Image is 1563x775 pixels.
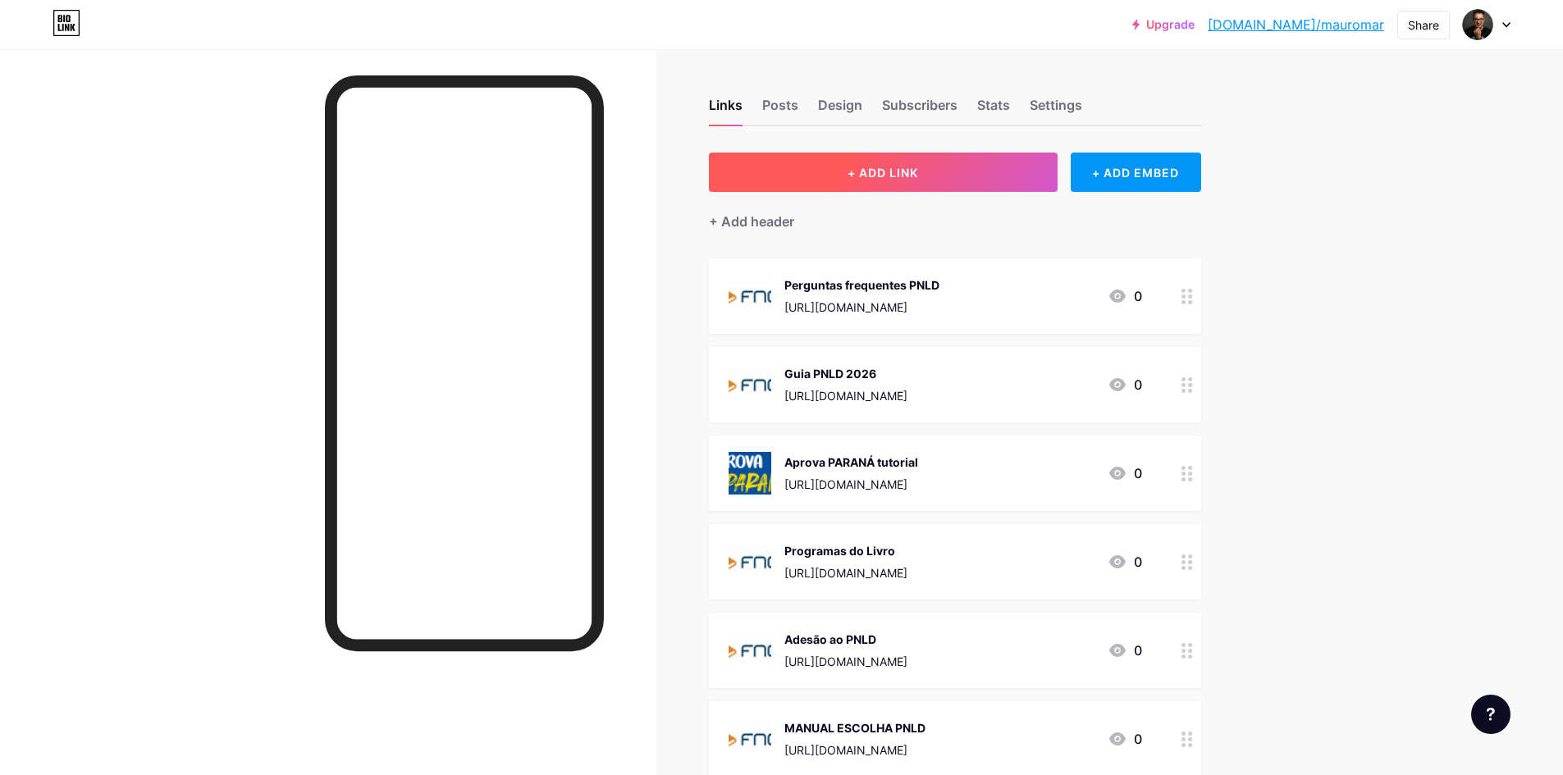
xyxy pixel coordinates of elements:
div: [URL][DOMAIN_NAME] [784,299,939,316]
div: [URL][DOMAIN_NAME] [784,476,918,493]
div: Aprova PARANÁ tutorial [784,454,918,471]
img: Perguntas frequentes PNLD [729,275,771,317]
img: Programas do Livro [729,540,771,583]
div: Guia PNLD 2026 [784,365,907,382]
div: Settings [1030,95,1082,125]
a: Upgrade [1132,18,1195,31]
span: + ADD LINK [848,166,918,180]
div: + ADD EMBED [1071,153,1201,192]
div: + Add header [709,212,794,231]
a: [DOMAIN_NAME]/mauromar [1208,15,1384,34]
div: Subscribers [882,95,957,125]
img: MANUAL ESCOLHA PNLD [729,718,771,760]
div: MANUAL ESCOLHA PNLD [784,719,925,736]
div: Posts [762,95,798,125]
img: Adesão ao PNLD [729,629,771,672]
button: + ADD LINK [709,153,1058,192]
img: MAURO MARTINS CARDOSO [1462,9,1493,40]
div: 0 [1108,286,1142,306]
div: 0 [1108,463,1142,483]
div: 0 [1108,375,1142,394]
img: Aprova PARANÁ tutorial [729,452,771,495]
div: Adesão ao PNLD [784,631,907,648]
div: [URL][DOMAIN_NAME] [784,564,907,581]
div: 0 [1108,729,1142,749]
div: Perguntas frequentes PNLD [784,276,939,294]
div: 0 [1108,641,1142,660]
div: Links [709,95,743,125]
img: Guia PNLD 2026 [729,363,771,406]
div: Share [1408,16,1439,34]
div: [URL][DOMAIN_NAME] [784,387,907,404]
div: [URL][DOMAIN_NAME] [784,653,907,670]
div: Design [818,95,862,125]
div: 0 [1108,552,1142,572]
div: [URL][DOMAIN_NAME] [784,741,925,759]
div: Programas do Livro [784,542,907,559]
div: Stats [977,95,1010,125]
